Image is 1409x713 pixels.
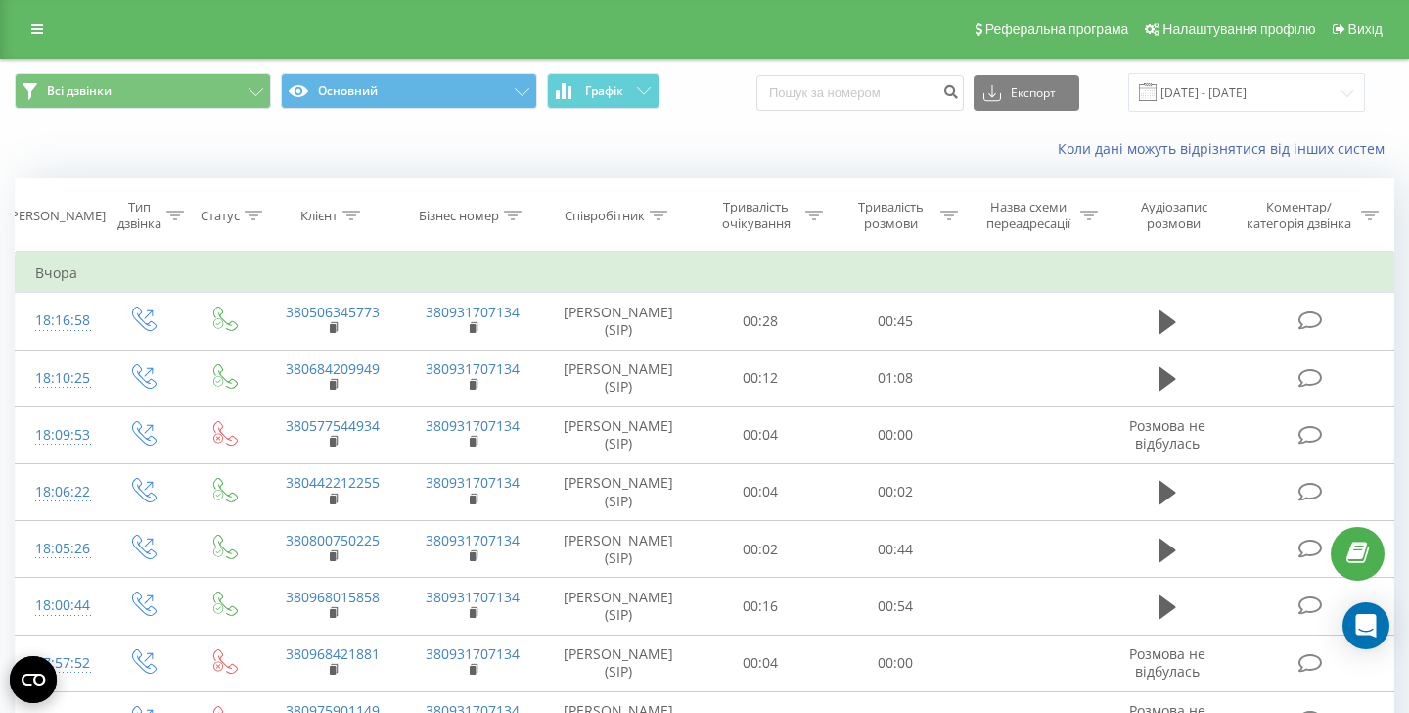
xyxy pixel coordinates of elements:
[828,463,963,520] td: 00:02
[711,199,801,232] div: Тривалість очікування
[1342,602,1389,649] div: Open Intercom Messenger
[1129,644,1205,681] span: Розмова не відбулась
[35,473,82,511] div: 18:06:22
[300,208,338,224] div: Клієнт
[694,521,829,578] td: 00:02
[286,303,380,321] a: 380506345773
[547,73,659,109] button: Графік
[828,406,963,463] td: 00:00
[426,644,520,663] a: 380931707134
[35,302,82,340] div: 18:16:58
[35,416,82,454] div: 18:09:53
[201,208,240,224] div: Статус
[426,588,520,606] a: 380931707134
[426,473,520,492] a: 380931707134
[694,635,829,691] td: 00:04
[756,75,964,111] input: Пошук за номером
[828,350,963,406] td: 01:08
[585,84,623,98] span: Графік
[694,463,829,520] td: 00:04
[828,635,963,691] td: 00:00
[828,521,963,578] td: 00:44
[10,656,57,703] button: Open CMP widget
[286,644,380,663] a: 380968421881
[286,531,380,549] a: 380800750225
[543,293,694,350] td: [PERSON_NAME] (SIP)
[7,208,106,224] div: [PERSON_NAME]
[281,73,537,109] button: Основний
[1120,199,1227,232] div: Аудіозапис розмови
[694,406,829,463] td: 00:04
[543,635,694,691] td: [PERSON_NAME] (SIP)
[543,406,694,463] td: [PERSON_NAME] (SIP)
[35,359,82,398] div: 18:10:25
[828,578,963,635] td: 00:54
[286,416,380,435] a: 380577544934
[694,578,829,635] td: 00:16
[980,199,1075,232] div: Назва схеми переадресації
[985,22,1129,37] span: Реферальна програма
[419,208,499,224] div: Бізнес номер
[543,463,694,520] td: [PERSON_NAME] (SIP)
[543,578,694,635] td: [PERSON_NAME] (SIP)
[1162,22,1315,37] span: Налаштування профілю
[16,254,1394,293] td: Вчора
[47,83,112,99] span: Всі дзвінки
[426,359,520,378] a: 380931707134
[694,293,829,350] td: 00:28
[426,531,520,549] a: 380931707134
[286,588,380,606] a: 380968015858
[694,350,829,406] td: 00:12
[1058,139,1394,158] a: Коли дані можуть відрізнятися вiд інших систем
[845,199,935,232] div: Тривалість розмови
[1242,199,1356,232] div: Коментар/категорія дзвінка
[426,303,520,321] a: 380931707134
[565,208,645,224] div: Співробітник
[286,359,380,378] a: 380684209949
[543,521,694,578] td: [PERSON_NAME] (SIP)
[426,416,520,435] a: 380931707134
[117,199,161,232] div: Тип дзвінка
[974,75,1079,111] button: Експорт
[286,473,380,492] a: 380442212255
[35,530,82,568] div: 18:05:26
[1129,416,1205,452] span: Розмова не відбулась
[35,644,82,683] div: 17:57:52
[35,587,82,625] div: 18:00:44
[1348,22,1383,37] span: Вихід
[543,350,694,406] td: [PERSON_NAME] (SIP)
[828,293,963,350] td: 00:45
[15,73,271,109] button: Всі дзвінки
